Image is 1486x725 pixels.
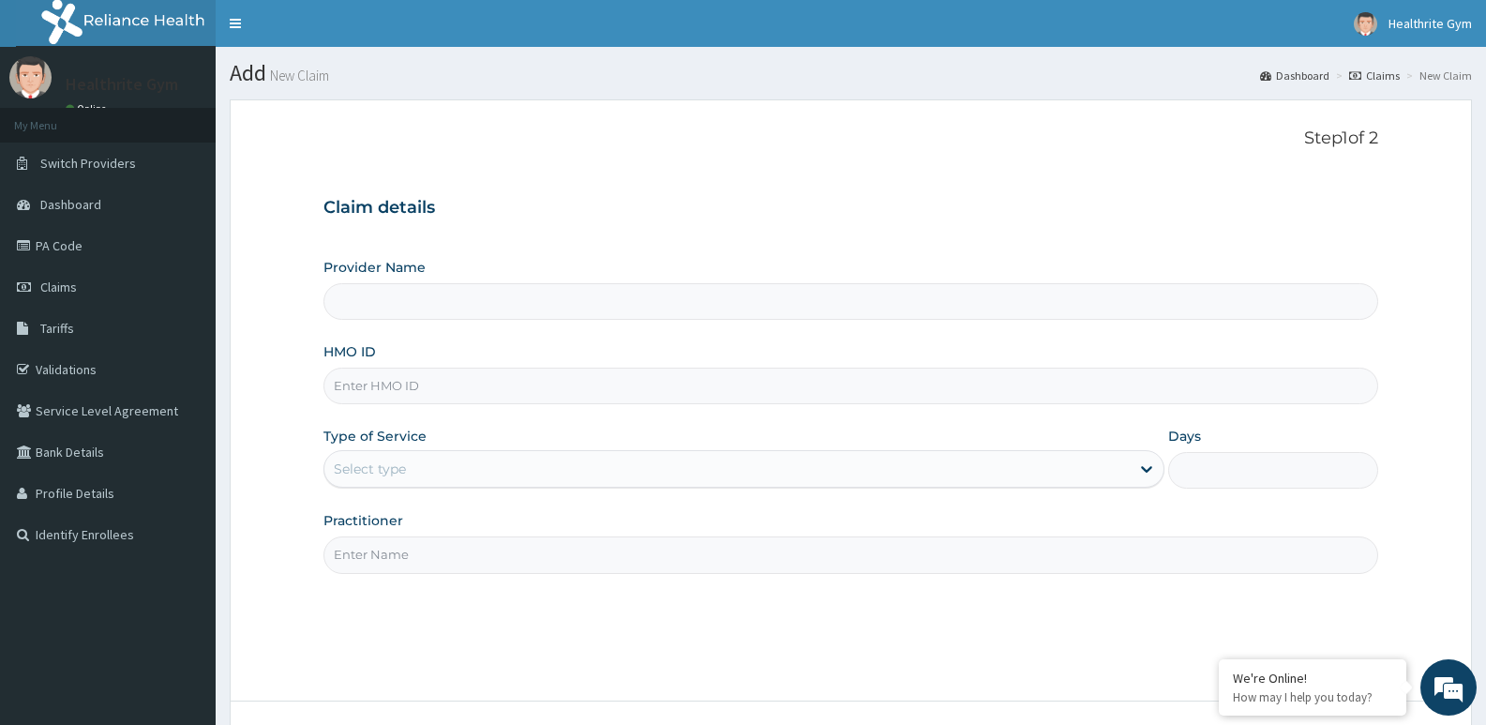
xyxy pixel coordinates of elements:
[40,155,136,172] span: Switch Providers
[230,61,1472,85] h1: Add
[1233,689,1392,705] p: How may I help you today?
[323,536,1378,573] input: Enter Name
[323,427,427,446] label: Type of Service
[323,258,426,277] label: Provider Name
[40,320,74,337] span: Tariffs
[66,102,111,115] a: Online
[323,342,376,361] label: HMO ID
[40,279,77,295] span: Claims
[1168,427,1201,446] label: Days
[323,198,1378,219] h3: Claim details
[40,196,101,213] span: Dashboard
[1354,12,1377,36] img: User Image
[1260,68,1329,83] a: Dashboard
[1402,68,1472,83] li: New Claim
[334,460,406,478] div: Select type
[9,56,52,98] img: User Image
[1233,670,1392,687] div: We're Online!
[323,368,1378,404] input: Enter HMO ID
[66,76,178,93] p: Healthrite Gym
[1388,15,1472,32] span: Healthrite Gym
[266,68,329,83] small: New Claim
[323,511,403,530] label: Practitioner
[323,128,1378,149] p: Step 1 of 2
[1349,68,1400,83] a: Claims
